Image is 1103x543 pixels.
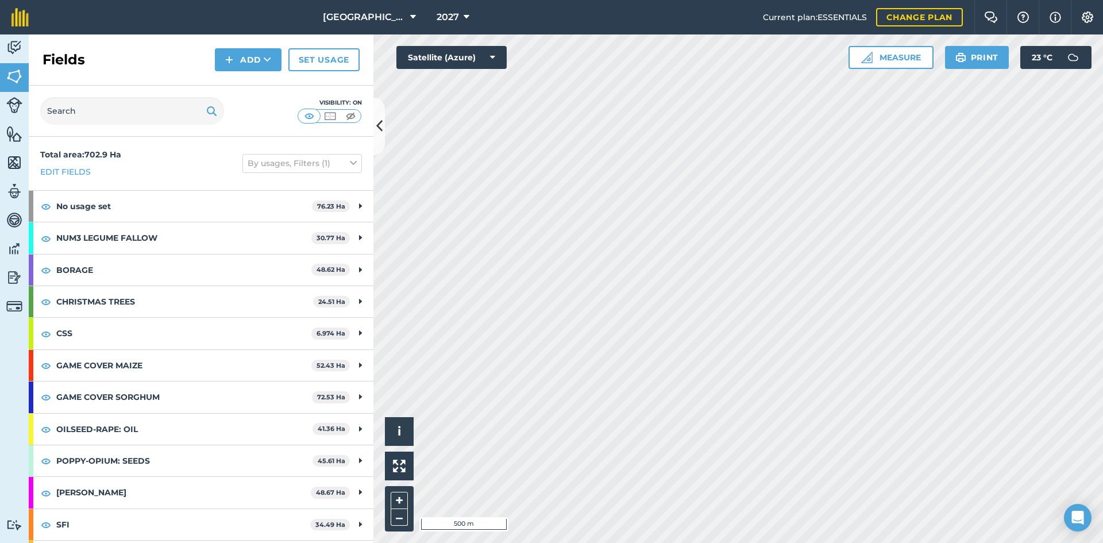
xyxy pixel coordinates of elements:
[955,51,966,64] img: svg+xml;base64,PHN2ZyB4bWxucz0iaHR0cDovL3d3dy53My5vcmcvMjAwMC9zdmciIHdpZHRoPSIxOSIgaGVpZ2h0PSIyNC...
[298,98,362,107] div: Visibility: On
[41,232,51,245] img: svg+xml;base64,PHN2ZyB4bWxucz0iaHR0cDovL3d3dy53My5vcmcvMjAwMC9zdmciIHdpZHRoPSIxOCIgaGVpZ2h0PSIyNC...
[318,457,345,465] strong: 45.61 Ha
[1062,46,1085,69] img: svg+xml;base64,PD94bWwgdmVyc2lvbj0iMS4wIiBlbmNvZGluZz0idXRmLTgiPz4KPCEtLSBHZW5lcmF0b3I6IEFkb2JlIE...
[41,295,51,309] img: svg+xml;base64,PHN2ZyB4bWxucz0iaHR0cDovL3d3dy53My5vcmcvMjAwMC9zdmciIHdpZHRoPSIxOCIgaGVpZ2h0PSIyNC...
[6,39,22,56] img: svg+xml;base64,PD94bWwgdmVyc2lvbj0iMS4wIiBlbmNvZGluZz0idXRmLTgiPz4KPCEtLSBHZW5lcmF0b3I6IEFkb2JlIE...
[56,191,312,222] strong: No usage set
[393,460,406,472] img: Four arrows, one pointing top left, one top right, one bottom right and the last bottom left
[6,68,22,85] img: svg+xml;base64,PHN2ZyB4bWxucz0iaHR0cDovL3d3dy53My5vcmcvMjAwMC9zdmciIHdpZHRoPSI1NiIgaGVpZ2h0PSI2MC...
[763,11,867,24] span: Current plan : ESSENTIALS
[1020,46,1092,69] button: 23 °C
[861,52,873,63] img: Ruler icon
[41,422,51,436] img: svg+xml;base64,PHN2ZyB4bWxucz0iaHR0cDovL3d3dy53My5vcmcvMjAwMC9zdmciIHdpZHRoPSIxOCIgaGVpZ2h0PSIyNC...
[56,509,310,540] strong: SFI
[1016,11,1030,23] img: A question mark icon
[6,183,22,200] img: svg+xml;base64,PD94bWwgdmVyc2lvbj0iMS4wIiBlbmNvZGluZz0idXRmLTgiPz4KPCEtLSBHZW5lcmF0b3I6IEFkb2JlIE...
[391,492,408,509] button: +
[6,240,22,257] img: svg+xml;base64,PD94bWwgdmVyc2lvbj0iMS4wIiBlbmNvZGluZz0idXRmLTgiPz4KPCEtLSBHZW5lcmF0b3I6IEFkb2JlIE...
[56,318,311,349] strong: CSS
[6,269,22,286] img: svg+xml;base64,PD94bWwgdmVyc2lvbj0iMS4wIiBlbmNvZGluZz0idXRmLTgiPz4KPCEtLSBHZW5lcmF0b3I6IEFkb2JlIE...
[29,382,373,413] div: GAME COVER SORGHUM72.53 Ha
[849,46,934,69] button: Measure
[43,51,85,69] h2: Fields
[876,8,963,26] a: Change plan
[40,165,91,178] a: Edit fields
[41,518,51,532] img: svg+xml;base64,PHN2ZyB4bWxucz0iaHR0cDovL3d3dy53My5vcmcvMjAwMC9zdmciIHdpZHRoPSIxOCIgaGVpZ2h0PSIyNC...
[288,48,360,71] a: Set usage
[56,350,311,381] strong: GAME COVER MAIZE
[317,202,345,210] strong: 76.23 Ha
[56,382,312,413] strong: GAME COVER SORGHUM
[385,417,414,446] button: i
[317,234,345,242] strong: 30.77 Ha
[56,414,313,445] strong: OILSEED-RAPE: OIL
[6,519,22,530] img: svg+xml;base64,PD94bWwgdmVyc2lvbj0iMS4wIiBlbmNvZGluZz0idXRmLTgiPz4KPCEtLSBHZW5lcmF0b3I6IEFkb2JlIE...
[391,509,408,526] button: –
[41,263,51,277] img: svg+xml;base64,PHN2ZyB4bWxucz0iaHR0cDovL3d3dy53My5vcmcvMjAwMC9zdmciIHdpZHRoPSIxOCIgaGVpZ2h0PSIyNC...
[317,361,345,369] strong: 52.43 Ha
[242,154,362,172] button: By usages, Filters (1)
[41,199,51,213] img: svg+xml;base64,PHN2ZyB4bWxucz0iaHR0cDovL3d3dy53My5vcmcvMjAwMC9zdmciIHdpZHRoPSIxOCIgaGVpZ2h0PSIyNC...
[29,414,373,445] div: OILSEED-RAPE: OIL41.36 Ha
[317,265,345,274] strong: 48.62 Ha
[29,255,373,286] div: BORAGE48.62 Ha
[56,255,311,286] strong: BORAGE
[29,318,373,349] div: CSS6.974 Ha
[56,286,313,317] strong: CHRISTMAS TREES
[40,97,224,125] input: Search
[1081,11,1094,23] img: A cog icon
[984,11,998,23] img: Two speech bubbles overlapping with the left bubble in the forefront
[318,425,345,433] strong: 41.36 Ha
[1064,504,1092,532] div: Open Intercom Messenger
[41,390,51,404] img: svg+xml;base64,PHN2ZyB4bWxucz0iaHR0cDovL3d3dy53My5vcmcvMjAwMC9zdmciIHdpZHRoPSIxOCIgaGVpZ2h0PSIyNC...
[323,10,406,24] span: [GEOGRAPHIC_DATA]
[6,211,22,229] img: svg+xml;base64,PD94bWwgdmVyc2lvbj0iMS4wIiBlbmNvZGluZz0idXRmLTgiPz4KPCEtLSBHZW5lcmF0b3I6IEFkb2JlIE...
[6,125,22,143] img: svg+xml;base64,PHN2ZyB4bWxucz0iaHR0cDovL3d3dy53My5vcmcvMjAwMC9zdmciIHdpZHRoPSI1NiIgaGVpZ2h0PSI2MC...
[56,477,311,508] strong: [PERSON_NAME]
[29,477,373,508] div: [PERSON_NAME]48.67 Ha
[29,222,373,253] div: NUM3 LEGUME FALLOW30.77 Ha
[41,486,51,500] img: svg+xml;base64,PHN2ZyB4bWxucz0iaHR0cDovL3d3dy53My5vcmcvMjAwMC9zdmciIHdpZHRoPSIxOCIgaGVpZ2h0PSIyNC...
[315,521,345,529] strong: 34.49 Ha
[437,10,459,24] span: 2027
[29,445,373,476] div: POPPY-OPIUM: SEEDS45.61 Ha
[344,110,358,122] img: svg+xml;base64,PHN2ZyB4bWxucz0iaHR0cDovL3d3dy53My5vcmcvMjAwMC9zdmciIHdpZHRoPSI1MCIgaGVpZ2h0PSI0MC...
[29,286,373,317] div: CHRISTMAS TREES24.51 Ha
[41,454,51,468] img: svg+xml;base64,PHN2ZyB4bWxucz0iaHR0cDovL3d3dy53My5vcmcvMjAwMC9zdmciIHdpZHRoPSIxOCIgaGVpZ2h0PSIyNC...
[323,110,337,122] img: svg+xml;base64,PHN2ZyB4bWxucz0iaHR0cDovL3d3dy53My5vcmcvMjAwMC9zdmciIHdpZHRoPSI1MCIgaGVpZ2h0PSI0MC...
[56,222,311,253] strong: NUM3 LEGUME FALLOW
[41,359,51,372] img: svg+xml;base64,PHN2ZyB4bWxucz0iaHR0cDovL3d3dy53My5vcmcvMjAwMC9zdmciIHdpZHRoPSIxOCIgaGVpZ2h0PSIyNC...
[6,97,22,113] img: svg+xml;base64,PD94bWwgdmVyc2lvbj0iMS4wIiBlbmNvZGluZz0idXRmLTgiPz4KPCEtLSBHZW5lcmF0b3I6IEFkb2JlIE...
[29,191,373,222] div: No usage set76.23 Ha
[56,445,313,476] strong: POPPY-OPIUM: SEEDS
[1032,46,1052,69] span: 23 ° C
[215,48,281,71] button: Add
[6,154,22,171] img: svg+xml;base64,PHN2ZyB4bWxucz0iaHR0cDovL3d3dy53My5vcmcvMjAwMC9zdmciIHdpZHRoPSI1NiIgaGVpZ2h0PSI2MC...
[41,327,51,341] img: svg+xml;base64,PHN2ZyB4bWxucz0iaHR0cDovL3d3dy53My5vcmcvMjAwMC9zdmciIHdpZHRoPSIxOCIgaGVpZ2h0PSIyNC...
[40,149,121,160] strong: Total area : 702.9 Ha
[1050,10,1061,24] img: svg+xml;base64,PHN2ZyB4bWxucz0iaHR0cDovL3d3dy53My5vcmcvMjAwMC9zdmciIHdpZHRoPSIxNyIgaGVpZ2h0PSIxNy...
[302,110,317,122] img: svg+xml;base64,PHN2ZyB4bWxucz0iaHR0cDovL3d3dy53My5vcmcvMjAwMC9zdmciIHdpZHRoPSI1MCIgaGVpZ2h0PSI0MC...
[398,424,401,438] span: i
[317,393,345,401] strong: 72.53 Ha
[206,104,217,118] img: svg+xml;base64,PHN2ZyB4bWxucz0iaHR0cDovL3d3dy53My5vcmcvMjAwMC9zdmciIHdpZHRoPSIxOSIgaGVpZ2h0PSIyNC...
[318,298,345,306] strong: 24.51 Ha
[316,488,345,496] strong: 48.67 Ha
[945,46,1009,69] button: Print
[6,298,22,314] img: svg+xml;base64,PD94bWwgdmVyc2lvbj0iMS4wIiBlbmNvZGluZz0idXRmLTgiPz4KPCEtLSBHZW5lcmF0b3I6IEFkb2JlIE...
[225,53,233,67] img: svg+xml;base64,PHN2ZyB4bWxucz0iaHR0cDovL3d3dy53My5vcmcvMjAwMC9zdmciIHdpZHRoPSIxNCIgaGVpZ2h0PSIyNC...
[29,509,373,540] div: SFI34.49 Ha
[29,350,373,381] div: GAME COVER MAIZE52.43 Ha
[11,8,29,26] img: fieldmargin Logo
[396,46,507,69] button: Satellite (Azure)
[317,329,345,337] strong: 6.974 Ha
